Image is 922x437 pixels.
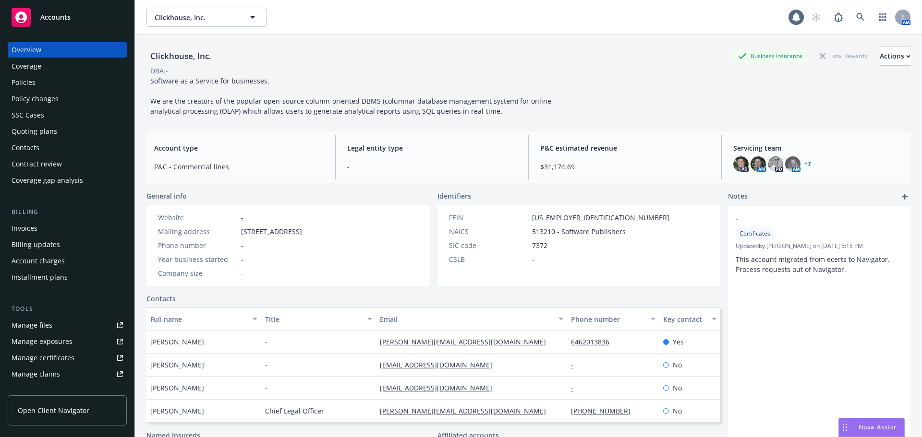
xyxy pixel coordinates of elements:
[376,307,567,331] button: Email
[8,383,127,398] a: Manage BORs
[12,334,73,349] div: Manage exposures
[261,307,376,331] button: Title
[12,75,36,90] div: Policies
[12,91,59,106] div: Policy changes
[880,47,910,65] div: Actions
[532,213,669,223] span: [US_EMPLOYER_IDENTIFICATION_NUMBER]
[8,42,127,58] a: Overview
[8,221,127,236] a: Invoices
[150,76,553,116] span: Software as a Service for businesses. We are the creators of the popular open-source column-orien...
[839,418,851,437] div: Drag to move
[804,161,811,167] a: +7
[265,337,267,347] span: -
[265,406,324,416] span: Chief Legal Officer
[158,213,237,223] div: Website
[241,254,243,264] span: -
[8,4,127,31] a: Accounts
[241,226,302,236] span: [STREET_ADDRESS]
[154,143,324,153] span: Account type
[150,337,204,347] span: [PERSON_NAME]
[736,242,903,250] span: Updated by [PERSON_NAME] on [DATE] 5:15 PM
[8,173,127,188] a: Coverage gap analysis
[807,8,826,27] a: Start snowing
[146,294,176,304] a: Contacts
[241,240,243,250] span: -
[8,91,127,106] a: Policy changes
[380,360,500,369] a: [EMAIL_ADDRESS][DOMAIN_NAME]
[150,360,204,370] span: [PERSON_NAME]
[659,307,720,331] button: Key contact
[12,221,37,236] div: Invoices
[8,366,127,382] a: Manage claims
[571,337,617,346] a: 6462013836
[733,143,903,153] span: Servicing team
[12,237,60,252] div: Billing updates
[12,124,57,139] div: Quoting plans
[532,254,534,264] span: -
[728,191,748,202] span: Notes
[12,270,68,285] div: Installment plans
[751,156,766,172] img: photo
[265,314,362,324] div: Title
[12,140,39,155] div: Contacts
[880,47,910,66] button: Actions
[449,213,528,223] div: FEIN
[8,334,127,349] span: Manage exposures
[859,423,897,431] span: Nova Assist
[673,337,684,347] span: Yes
[449,226,528,236] div: NAICS
[8,59,127,74] a: Coverage
[146,8,267,27] button: Clickhouse, Inc.
[12,350,74,366] div: Manage certificates
[532,226,626,236] span: 513210 - Software Publishers
[12,59,41,74] div: Coverage
[736,255,892,274] span: This account migrated from ecerts to Navigator. Process requests out of Navigator.
[437,191,471,201] span: Identifiers
[571,314,644,324] div: Phone number
[449,240,528,250] div: SIC code
[146,191,187,201] span: General info
[150,66,168,76] div: DBA: -
[380,383,500,392] a: [EMAIL_ADDRESS][DOMAIN_NAME]
[829,8,848,27] a: Report a Bug
[12,42,41,58] div: Overview
[347,162,517,172] span: -
[532,240,547,250] span: 7372
[8,253,127,269] a: Account charges
[733,50,807,62] div: Business Insurance
[380,406,554,415] a: [PERSON_NAME][EMAIL_ADDRESS][DOMAIN_NAME]
[241,213,243,222] a: -
[838,418,905,437] button: Nova Assist
[158,226,237,236] div: Mailing address
[12,107,44,123] div: SSC Cases
[851,8,870,27] a: Search
[154,162,324,172] span: P&C - Commercial lines
[673,383,682,393] span: No
[380,337,554,346] a: [PERSON_NAME][EMAIL_ADDRESS][DOMAIN_NAME]
[8,140,127,155] a: Contacts
[8,237,127,252] a: Billing updates
[8,107,127,123] a: SSC Cases
[449,254,528,264] div: CSLB
[8,270,127,285] a: Installment plans
[150,406,204,416] span: [PERSON_NAME]
[571,406,638,415] a: [PHONE_NUMBER]
[8,350,127,366] a: Manage certificates
[8,156,127,172] a: Contract review
[146,50,215,62] div: Clickhouse, Inc.
[736,214,878,224] span: -
[728,206,910,282] div: -CertificatesUpdatedby [PERSON_NAME] on [DATE] 5:15 PMThis account migrated from ecerts to Naviga...
[815,50,872,62] div: Total Rewards
[899,191,910,202] a: add
[265,360,267,370] span: -
[673,360,682,370] span: No
[8,304,127,314] div: Tools
[571,360,581,369] a: -
[12,366,60,382] div: Manage claims
[40,13,71,21] span: Accounts
[673,406,682,416] span: No
[150,383,204,393] span: [PERSON_NAME]
[158,254,237,264] div: Year business started
[150,314,247,324] div: Full name
[8,75,127,90] a: Policies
